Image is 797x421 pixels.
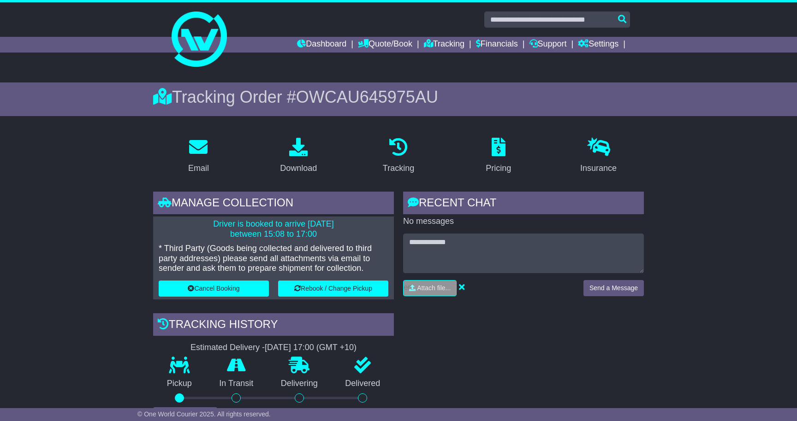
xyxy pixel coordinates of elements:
[206,379,268,389] p: In Transit
[486,162,511,175] div: Pricing
[265,343,357,353] div: [DATE] 17:00 (GMT +10)
[578,37,619,53] a: Settings
[297,37,346,53] a: Dashboard
[476,37,518,53] a: Financials
[153,379,206,389] p: Pickup
[377,134,420,178] a: Tracking
[274,134,323,178] a: Download
[188,162,209,175] div: Email
[278,281,388,297] button: Rebook / Change Pickup
[182,134,215,178] a: Email
[332,379,394,389] p: Delivered
[159,219,388,239] p: Driver is booked to arrive [DATE] between 15:08 to 17:00
[358,37,412,53] a: Quote/Book
[296,88,438,106] span: OWCAU645975AU
[159,244,388,274] p: * Third Party (Goods being collected and delivered to third party addresses) please send all atta...
[153,192,394,216] div: Manage collection
[529,37,567,53] a: Support
[153,87,644,107] div: Tracking Order #
[280,162,317,175] div: Download
[159,281,269,297] button: Cancel Booking
[574,134,623,178] a: Insurance
[580,162,617,175] div: Insurance
[153,313,394,338] div: Tracking history
[403,216,644,227] p: No messages
[424,37,464,53] a: Tracking
[480,134,517,178] a: Pricing
[403,192,644,216] div: RECENT CHAT
[137,410,271,418] span: © One World Courier 2025. All rights reserved.
[383,162,414,175] div: Tracking
[153,343,394,353] div: Estimated Delivery -
[583,280,644,296] button: Send a Message
[267,379,332,389] p: Delivering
